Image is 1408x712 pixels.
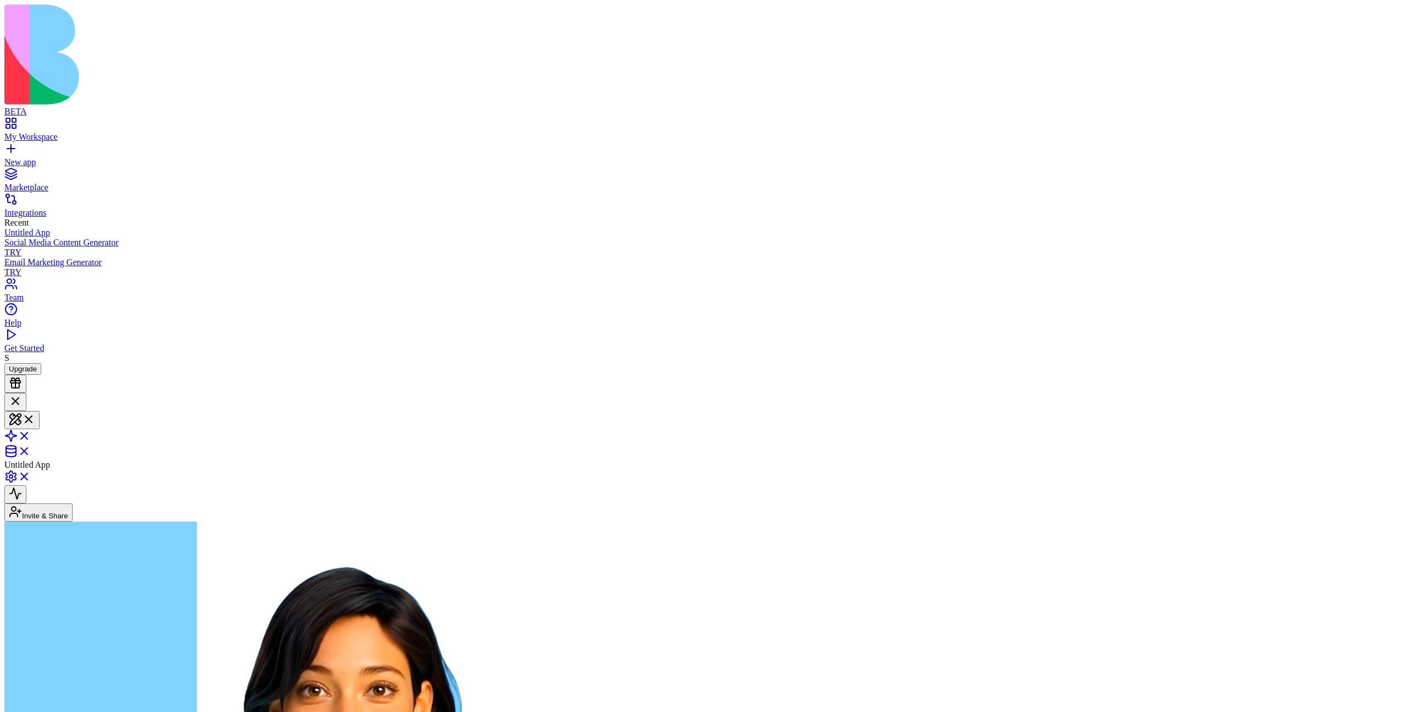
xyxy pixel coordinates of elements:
a: Get Started [4,333,1404,353]
button: Invite & Share [4,503,73,522]
a: Social Media Content GeneratorTRY [4,238,1404,258]
div: Help [4,318,1404,328]
div: New app [4,157,1404,167]
div: TRY [4,248,1404,258]
div: My Workspace [4,132,1404,142]
a: Integrations [4,198,1404,218]
a: Marketplace [4,173,1404,193]
span: Untitled App [4,460,50,469]
div: Get Started [4,343,1404,353]
div: TRY [4,267,1404,277]
img: logo [4,4,447,105]
a: Upgrade [4,364,41,373]
a: Help [4,308,1404,328]
a: Untitled App [4,228,1404,238]
div: BETA [4,107,1404,117]
a: Email Marketing GeneratorTRY [4,258,1404,277]
span: S [4,353,9,363]
div: Email Marketing Generator [4,258,1404,267]
a: My Workspace [4,122,1404,142]
a: Team [4,283,1404,303]
div: Marketplace [4,183,1404,193]
div: Integrations [4,208,1404,218]
a: New app [4,147,1404,167]
a: BETA [4,97,1404,117]
span: Recent [4,218,29,227]
button: Upgrade [4,363,41,375]
div: Social Media Content Generator [4,238,1404,248]
div: Team [4,293,1404,303]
